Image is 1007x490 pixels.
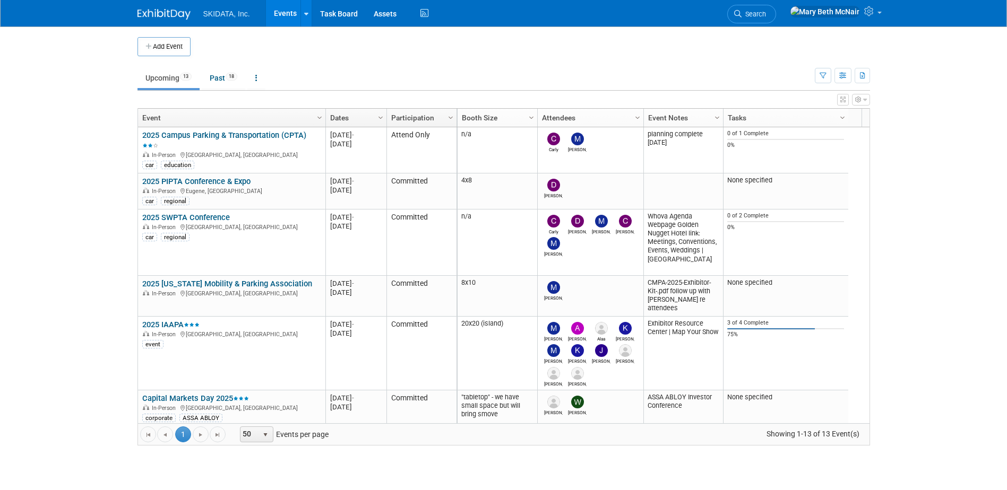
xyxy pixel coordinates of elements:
div: Damon Kessler [544,191,563,198]
div: [GEOGRAPHIC_DATA], [GEOGRAPHIC_DATA] [142,222,321,231]
img: Mary Beth McNair [790,6,860,17]
div: Andy Shenberger [568,335,587,342]
span: In-Person [152,405,179,412]
td: Committed [386,276,457,317]
img: In-Person Event [143,331,149,336]
a: Column Settings [445,109,457,125]
img: Andy Shenberger [571,322,584,335]
div: [GEOGRAPHIC_DATA], [GEOGRAPHIC_DATA] [142,150,321,159]
td: n/a [458,127,537,173]
a: Dates [330,109,380,127]
a: Event Notes [648,109,716,127]
div: regional [161,197,190,205]
td: Committed [386,390,457,426]
div: Dave Luken [544,408,563,415]
div: Alaa Abdallaoui [592,335,610,342]
a: Past18 [202,68,245,88]
div: education [161,161,194,169]
div: [GEOGRAPHIC_DATA], [GEOGRAPHIC_DATA] [142,329,321,338]
img: Malloy Pohrer [571,133,584,145]
span: Go to the previous page [161,431,169,439]
a: 2025 IAAPA [142,320,200,329]
div: Wesley Martin [568,408,587,415]
td: Attend Only [386,127,457,173]
div: Damon Kessler [568,227,587,234]
img: In-Person Event [143,405,149,410]
a: Tasks [728,109,841,127]
div: Kim Masoner [568,357,587,364]
div: 0 of 2 Complete [727,212,844,220]
img: Alaa Abdallaoui [595,322,608,335]
div: [GEOGRAPHIC_DATA], [GEOGRAPHIC_DATA] [142,288,321,297]
a: Go to the previous page [157,426,173,442]
div: Carly Jansen [544,145,563,152]
div: 0% [727,142,844,149]
a: Column Settings [314,109,325,125]
div: car [142,161,157,169]
a: Column Settings [375,109,386,125]
span: - [352,177,354,185]
a: 2025 PIPTA Conference & Expo [142,177,251,186]
img: Kim Masoner [571,344,584,357]
a: Event [142,109,319,127]
div: 75% [727,331,844,338]
img: ExhibitDay [137,9,191,20]
div: [DATE] [330,213,382,222]
img: In-Person Event [143,224,149,229]
img: Keith Lynch [619,322,632,335]
div: None specified [727,176,844,185]
span: Column Settings [713,113,721,122]
img: Christopher Archer [619,215,632,227]
div: [DATE] [330,329,382,338]
span: Showing 1-13 of 13 Event(s) [756,426,869,441]
td: Committed [386,173,457,209]
a: 2025 SWPTA Conference [142,213,230,222]
td: Whova Agenda Webpage Golden Nugget Hotel link: Meetings, Conventions, Events, Weddings | [GEOGRAP... [643,209,723,276]
div: None specified [727,278,844,287]
span: - [352,131,354,139]
div: Michael Ball [544,335,563,342]
div: John Keefe [592,357,610,364]
span: Events per page [226,426,339,442]
div: Cesare Paciello [544,380,563,387]
div: ASSA ABLOY [179,414,222,422]
td: "tabletop" - we have small space but will bring smove [458,390,537,426]
a: Participation [391,109,450,127]
span: In-Person [152,224,179,231]
a: Go to the last page [210,426,226,442]
td: 4x8 [458,173,537,209]
button: Add Event [137,37,191,56]
div: [DATE] [330,186,382,195]
span: Search [742,10,766,18]
td: 20x20 (island) [458,317,537,390]
div: [DATE] [330,402,382,412]
span: select [261,431,270,439]
span: In-Person [152,188,179,195]
span: In-Person [152,331,179,338]
span: 50 [240,427,259,442]
span: 13 [180,73,192,81]
img: Damon Kessler [571,215,584,227]
img: Josef Lageder [619,344,632,357]
img: Michael Ball [547,322,560,335]
div: [DATE] [330,139,382,148]
div: Malloy Pohrer [544,357,563,364]
div: Michael Ball [544,294,563,301]
img: Cesare Paciello [547,367,560,380]
img: Malloy Pohrer [547,344,560,357]
img: In-Person Event [143,290,149,295]
div: regional [161,233,190,241]
div: Christopher Archer [616,227,634,234]
div: None specified [727,393,844,401]
a: Column Settings [711,109,723,125]
td: planning complete [DATE] [643,127,723,173]
div: car [142,197,157,205]
a: Column Settings [632,109,643,125]
td: 8x10 [458,276,537,317]
img: Carly Jansen [547,215,560,227]
div: [DATE] [330,288,382,297]
a: Capital Markets Day 2025 [142,393,249,403]
span: Column Settings [527,113,536,122]
div: event [142,340,163,348]
div: [DATE] [330,130,382,139]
